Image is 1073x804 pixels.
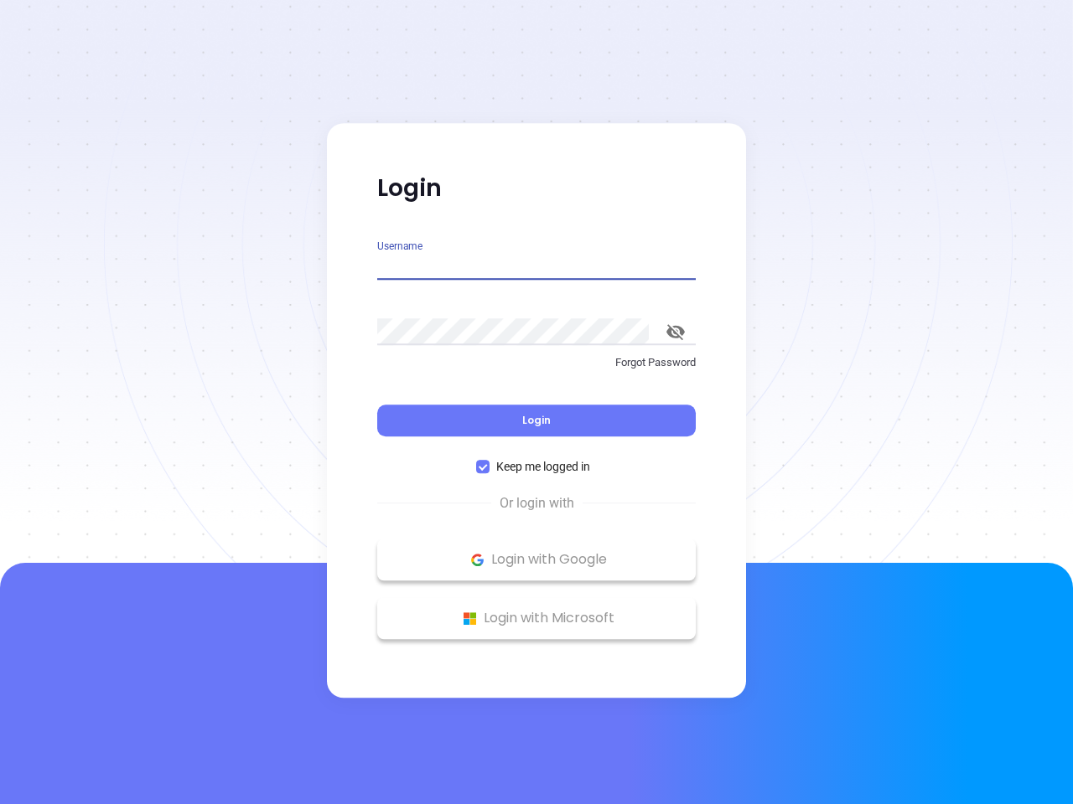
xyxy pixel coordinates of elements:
[459,608,480,629] img: Microsoft Logo
[377,539,696,580] button: Google Logo Login with Google
[386,547,687,572] p: Login with Google
[386,606,687,631] p: Login with Microsoft
[377,173,696,204] p: Login
[377,354,696,371] p: Forgot Password
[656,312,696,352] button: toggle password visibility
[467,549,488,570] img: Google Logo
[377,597,696,639] button: Microsoft Logo Login with Microsoft
[377,405,696,436] button: Login
[491,493,583,513] span: Or login with
[377,354,696,384] a: Forgot Password
[522,413,551,427] span: Login
[377,241,422,251] label: Username
[490,457,597,476] span: Keep me logged in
